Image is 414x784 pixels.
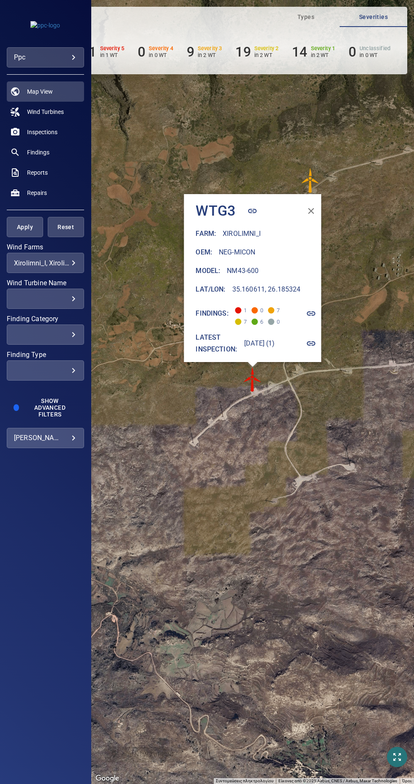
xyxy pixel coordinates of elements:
[27,148,49,157] span: Findings
[252,319,258,325] span: Severity 1
[7,142,84,162] a: findings noActive
[252,314,265,325] span: 6
[149,52,173,58] p: in 0 WT
[7,47,84,68] div: ppc
[30,21,60,30] img: ppc-logo
[345,12,402,22] span: Severities
[7,351,84,358] label: Finding Type
[252,302,265,314] span: 0
[7,102,84,122] a: windturbines noActive
[402,779,411,783] a: Όροι (ανοίγει σε νέα καρτέλα)
[235,44,278,60] li: Severity 2
[7,360,84,381] div: Finding Type
[7,289,84,309] div: Wind Turbine Name
[196,284,225,295] h6: Lat/Lon :
[196,202,235,220] h4: WTG3
[14,431,77,445] div: [PERSON_NAME]
[27,189,47,197] span: Repairs
[14,51,77,64] div: ppc
[7,324,84,345] div: Finding Category
[48,217,84,237] button: Reset
[7,81,84,102] a: map active
[196,246,212,258] h6: Oem :
[196,265,220,277] h6: Model :
[292,44,335,60] li: Severity 1
[7,162,84,183] a: reports noActive
[7,217,43,237] button: Apply
[235,319,242,325] span: Severity 2
[360,46,390,51] h6: Unclassified
[244,338,275,349] h6: [DATE] (1)
[187,44,194,60] h6: 9
[138,44,173,60] li: Severity 4
[27,168,48,177] span: Reports
[252,307,258,314] span: Severity 4
[235,314,249,325] span: 7
[7,253,84,273] div: Wind Farms
[349,44,390,60] li: Severity Unclassified
[298,168,323,193] img: windFarmIconCat3.svg
[268,302,282,314] span: 7
[240,367,265,392] gmp-advanced-marker: WTG3
[240,367,265,392] img: windFarmIconCat5.svg
[138,44,145,60] h6: 0
[311,52,335,58] p: in 2 WT
[219,246,255,258] h6: NEG-Micon
[268,307,275,314] span: Severity 3
[235,307,242,314] span: Severity 5
[198,46,222,51] h6: Severity 3
[292,44,307,60] h6: 14
[27,108,64,116] span: Wind Turbines
[27,87,53,96] span: Map View
[268,319,275,325] span: Severity Unclassified
[89,44,124,60] li: Severity 5
[187,44,222,60] li: Severity 3
[232,284,300,295] h6: 35.160611, 26.185324
[58,222,74,232] span: Reset
[235,44,251,60] h6: 19
[22,394,77,421] button: Show Advanced Filters
[17,222,33,232] span: Apply
[277,12,335,22] span: Types
[223,228,261,240] h6: Xirolimni_I
[216,778,273,784] button: Συντομεύσεις πληκτρολογίου
[198,52,222,58] p: in 2 WT
[7,244,84,251] label: Wind Farms
[227,265,259,277] h6: NM43-600
[196,228,216,240] h6: Farm :
[27,128,57,136] span: Inspections
[349,44,356,60] h6: 0
[149,46,173,51] h6: Severity 4
[7,183,84,203] a: repairs noActive
[100,52,125,58] p: in 1 WT
[93,773,121,784] img: Google
[254,52,279,58] p: in 2 WT
[278,779,397,783] span: Είκονες από ©2025 Airbus, CNES / Airbus, Maxar Technologies
[298,168,323,193] gmp-advanced-marker: WTG5
[27,397,72,418] span: Show Advanced Filters
[360,52,390,58] p: in 0 WT
[14,259,77,267] div: Xirolimni_I, Xirolimni_II
[196,332,237,355] h6: Latest inspection:
[268,314,282,325] span: 0
[311,46,335,51] h6: Severity 1
[196,308,228,319] h6: Findings:
[100,46,125,51] h6: Severity 5
[7,280,84,287] label: Wind Turbine Name
[93,773,121,784] a: Ανοίξτε αυτή την περιοχή στους Χάρτες Google (ανοίγει νέο παράθυρο)
[235,302,249,314] span: 1
[7,316,84,322] label: Finding Category
[89,44,96,60] h6: 1
[7,122,84,142] a: inspections noActive
[254,46,279,51] h6: Severity 2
